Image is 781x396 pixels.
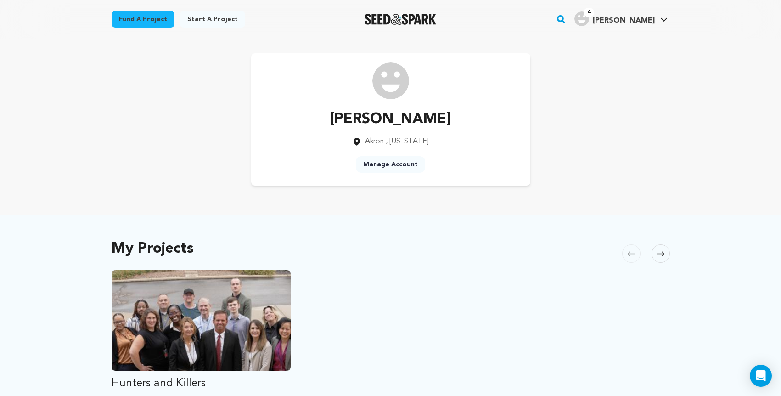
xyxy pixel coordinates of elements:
[574,11,655,26] div: Robert T.'s Profile
[112,243,194,255] h2: My Projects
[356,156,425,173] a: Manage Account
[180,11,245,28] a: Start a project
[372,62,409,99] img: /img/default-images/user/medium/user.png image
[112,11,174,28] a: Fund a project
[584,8,594,17] span: 4
[365,138,384,145] span: Akron
[365,14,437,25] img: Seed&Spark Logo Dark Mode
[112,376,291,391] p: Hunters and Killers
[330,108,451,130] p: [PERSON_NAME]
[573,10,669,29] span: Robert T.'s Profile
[593,17,655,24] span: [PERSON_NAME]
[573,10,669,26] a: Robert T.'s Profile
[574,11,589,26] img: user.png
[365,14,437,25] a: Seed&Spark Homepage
[750,365,772,387] div: Open Intercom Messenger
[386,138,429,145] span: , [US_STATE]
